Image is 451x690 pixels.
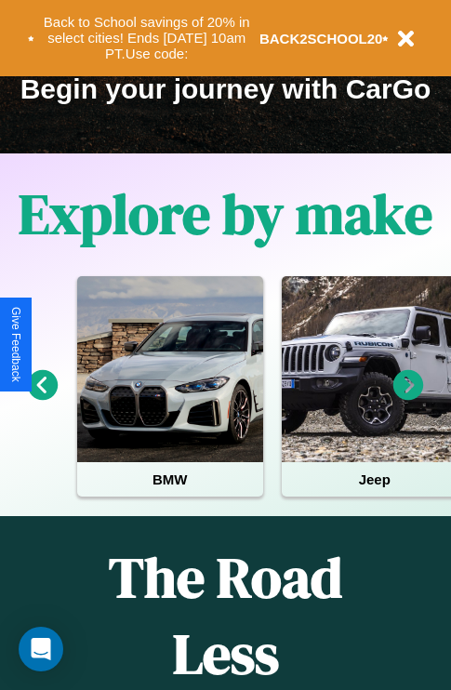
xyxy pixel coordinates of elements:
button: Back to School savings of 20% in select cities! Ends [DATE] 10am PT.Use code: [34,9,259,67]
h1: Explore by make [19,176,432,252]
div: Open Intercom Messenger [19,627,63,671]
div: Give Feedback [9,307,22,382]
h4: BMW [77,462,263,497]
b: BACK2SCHOOL20 [259,31,383,46]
